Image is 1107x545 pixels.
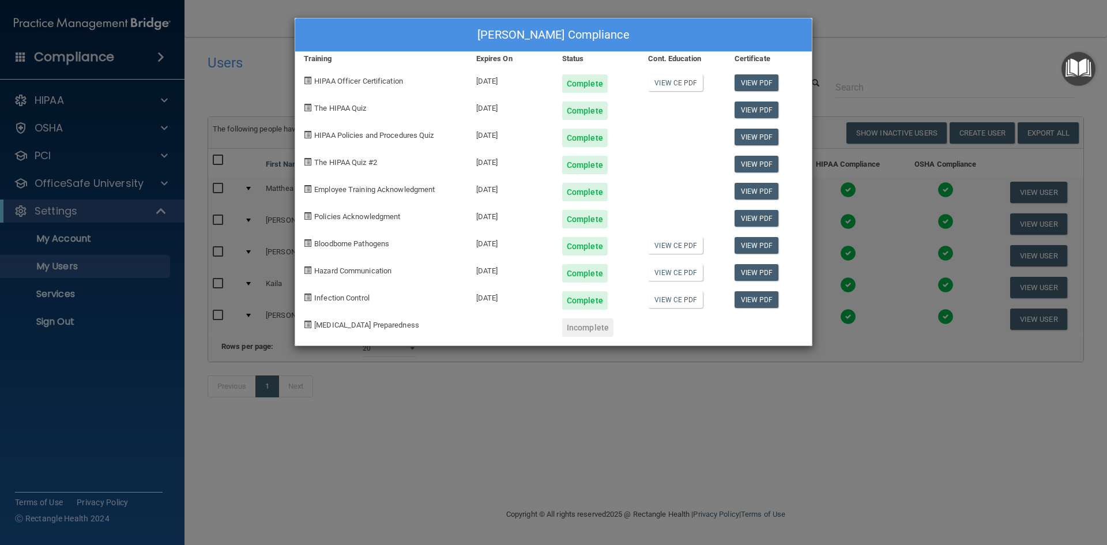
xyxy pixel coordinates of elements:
[735,102,779,118] a: View PDF
[562,291,608,310] div: Complete
[314,185,435,194] span: Employee Training Acknowledgment
[553,52,639,66] div: Status
[639,52,725,66] div: Cont. Education
[562,237,608,255] div: Complete
[562,210,608,228] div: Complete
[735,129,779,145] a: View PDF
[735,74,779,91] a: View PDF
[468,228,553,255] div: [DATE]
[468,66,553,93] div: [DATE]
[468,255,553,283] div: [DATE]
[735,264,779,281] a: View PDF
[468,174,553,201] div: [DATE]
[295,52,468,66] div: Training
[735,183,779,200] a: View PDF
[468,120,553,147] div: [DATE]
[314,266,391,275] span: Hazard Communication
[562,102,608,120] div: Complete
[735,237,779,254] a: View PDF
[314,158,377,167] span: The HIPAA Quiz #2
[314,294,370,302] span: Infection Control
[648,74,703,91] a: View CE PDF
[735,291,779,308] a: View PDF
[735,156,779,172] a: View PDF
[562,183,608,201] div: Complete
[648,291,703,308] a: View CE PDF
[562,129,608,147] div: Complete
[468,52,553,66] div: Expires On
[314,239,389,248] span: Bloodborne Pathogens
[314,104,366,112] span: The HIPAA Quiz
[648,237,703,254] a: View CE PDF
[314,77,403,85] span: HIPAA Officer Certification
[295,18,812,52] div: [PERSON_NAME] Compliance
[562,74,608,93] div: Complete
[314,321,419,329] span: [MEDICAL_DATA] Preparedness
[562,156,608,174] div: Complete
[562,264,608,283] div: Complete
[1061,52,1095,86] button: Open Resource Center
[468,283,553,310] div: [DATE]
[562,318,613,337] div: Incomplete
[468,147,553,174] div: [DATE]
[314,131,434,140] span: HIPAA Policies and Procedures Quiz
[468,201,553,228] div: [DATE]
[735,210,779,227] a: View PDF
[726,52,812,66] div: Certificate
[648,264,703,281] a: View CE PDF
[314,212,400,221] span: Policies Acknowledgment
[468,93,553,120] div: [DATE]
